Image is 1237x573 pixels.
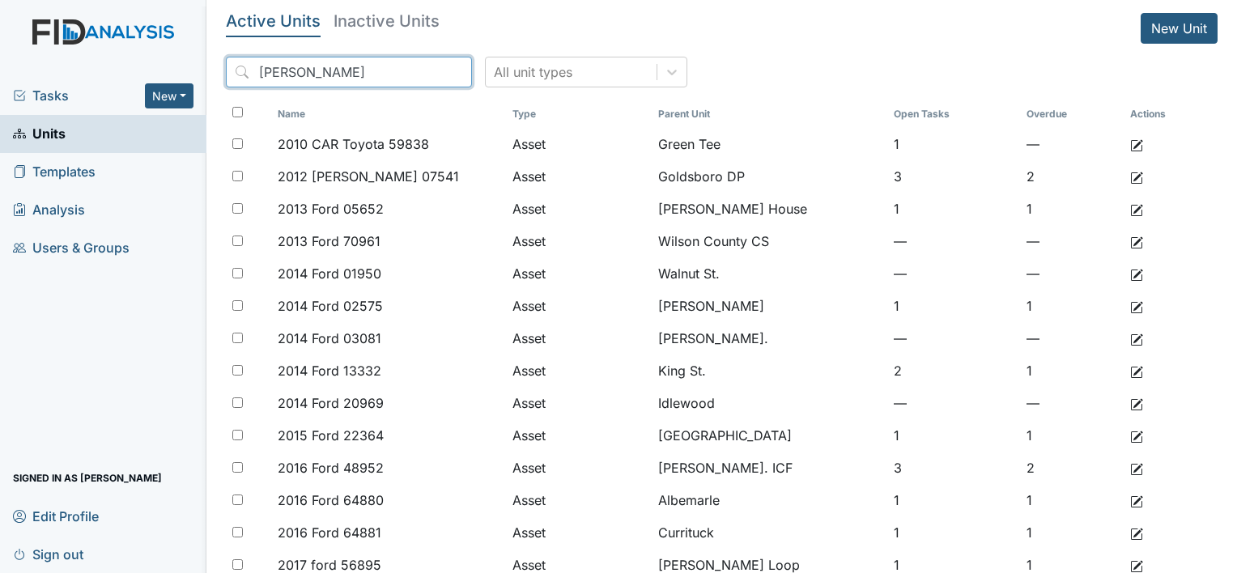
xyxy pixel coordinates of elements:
[1020,225,1124,257] td: —
[278,296,383,316] span: 2014 Ford 02575
[232,107,243,117] input: Toggle All Rows Selected
[1141,13,1218,44] a: New Unit
[334,13,440,29] h5: Inactive Units
[652,419,886,452] td: [GEOGRAPHIC_DATA]
[652,225,886,257] td: Wilson County CS
[887,160,1021,193] td: 3
[13,503,99,528] span: Edit Profile
[1020,354,1124,387] td: 1
[506,100,652,128] th: Toggle SortBy
[887,257,1021,290] td: —
[271,100,506,128] th: Toggle SortBy
[1020,452,1124,484] td: 2
[506,225,652,257] td: Asset
[506,322,652,354] td: Asset
[506,419,652,452] td: Asset
[226,13,321,29] h5: Active Units
[506,193,652,225] td: Asset
[278,490,384,510] span: 2016 Ford 64880
[278,134,429,154] span: 2010 CAR Toyota 59838
[1020,160,1124,193] td: 2
[278,361,381,380] span: 2014 Ford 13332
[652,322,886,354] td: [PERSON_NAME].
[652,290,886,322] td: [PERSON_NAME]
[278,329,381,348] span: 2014 Ford 03081
[652,387,886,419] td: Idlewood
[1020,128,1124,160] td: —
[13,159,96,185] span: Templates
[1020,516,1124,549] td: 1
[887,290,1021,322] td: 1
[506,484,652,516] td: Asset
[13,465,162,490] span: Signed in as [PERSON_NAME]
[13,541,83,567] span: Sign out
[1020,322,1124,354] td: —
[652,193,886,225] td: [PERSON_NAME] House
[887,484,1021,516] td: 1
[652,100,886,128] th: Toggle SortBy
[13,197,85,223] span: Analysis
[13,121,66,146] span: Units
[887,322,1021,354] td: —
[278,231,380,251] span: 2013 Ford 70961
[1020,100,1124,128] th: Toggle SortBy
[506,387,652,419] td: Asset
[652,484,886,516] td: Albemarle
[278,458,384,477] span: 2016 Ford 48952
[887,516,1021,549] td: 1
[887,100,1021,128] th: Toggle SortBy
[1020,419,1124,452] td: 1
[887,128,1021,160] td: 1
[278,523,381,542] span: 2016 Ford 64881
[652,516,886,549] td: Currituck
[506,128,652,160] td: Asset
[506,452,652,484] td: Asset
[278,199,384,219] span: 2013 Ford 05652
[13,236,130,261] span: Users & Groups
[1020,387,1124,419] td: —
[145,83,193,108] button: New
[506,160,652,193] td: Asset
[887,354,1021,387] td: 2
[652,452,886,484] td: [PERSON_NAME]. ICF
[226,57,472,87] input: Search...
[494,62,572,82] div: All unit types
[1020,290,1124,322] td: 1
[652,354,886,387] td: King St.
[506,354,652,387] td: Asset
[652,128,886,160] td: Green Tee
[1020,484,1124,516] td: 1
[887,193,1021,225] td: 1
[887,452,1021,484] td: 3
[506,516,652,549] td: Asset
[887,225,1021,257] td: —
[887,419,1021,452] td: 1
[1124,100,1205,128] th: Actions
[506,257,652,290] td: Asset
[278,264,381,283] span: 2014 Ford 01950
[887,387,1021,419] td: —
[652,160,886,193] td: Goldsboro DP
[278,393,384,413] span: 2014 Ford 20969
[1020,257,1124,290] td: —
[506,290,652,322] td: Asset
[652,257,886,290] td: Walnut St.
[1020,193,1124,225] td: 1
[278,426,384,445] span: 2015 Ford 22364
[278,167,459,186] span: 2012 [PERSON_NAME] 07541
[13,86,145,105] a: Tasks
